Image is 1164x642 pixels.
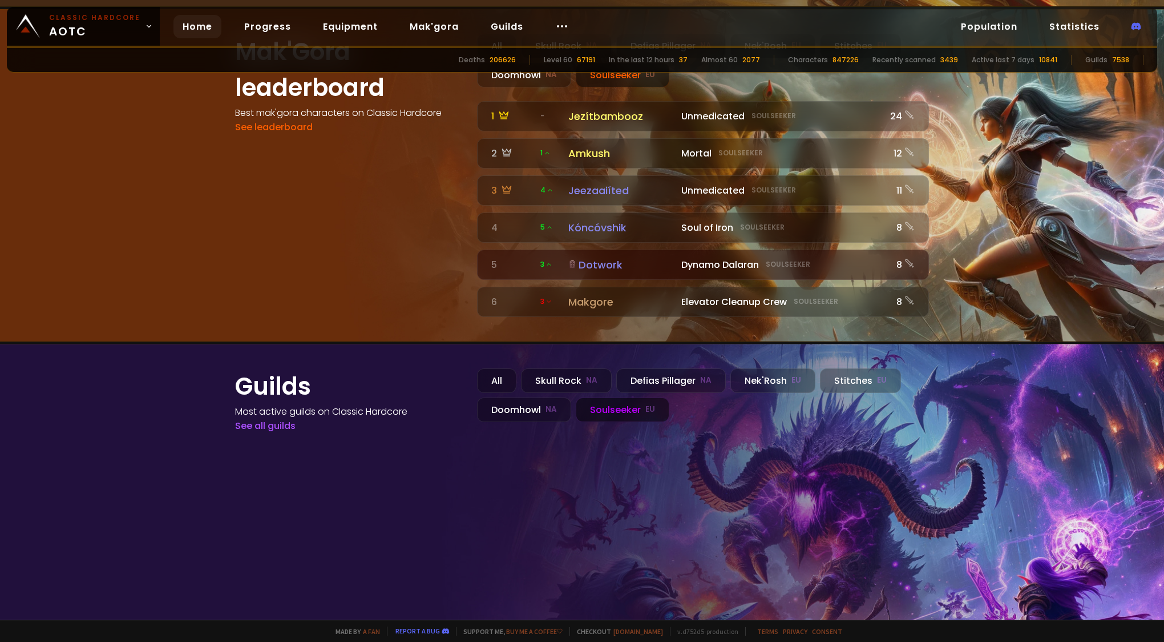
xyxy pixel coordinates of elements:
[540,222,553,232] span: 5
[1085,55,1108,65] div: Guilds
[670,627,738,636] span: v. d752d5 - production
[395,627,440,635] a: Report a bug
[700,375,712,386] small: NA
[820,368,901,393] div: Stitches
[751,111,796,121] small: Soulseeker
[613,627,663,636] a: [DOMAIN_NAME]
[681,183,878,198] div: Unmedicated
[456,627,563,636] span: Support me,
[477,138,929,168] a: 2 1AmkushMortalSoulseeker12
[545,69,557,81] small: NA
[544,55,572,65] div: Level 60
[681,220,878,235] div: Soul of Iron
[645,404,655,415] small: EU
[477,63,571,87] div: Doomhowl
[491,220,533,235] div: 4
[401,15,468,38] a: Mak'gora
[491,258,533,272] div: 5
[568,294,674,310] div: Makgore
[568,220,674,235] div: Kóncóvshik
[568,109,674,124] div: Jezítbambooz
[235,404,463,419] h4: Most active guilds on Classic Hardcore
[477,175,929,206] a: 3 4JeezaaiítedUnmedicatedSoulseeker11
[681,258,878,272] div: Dynamo Dalaran
[568,183,674,198] div: Jeezaaiíted
[314,15,387,38] a: Equipment
[477,212,929,243] a: 4 5KóncóvshikSoul of IronSoulseeker8
[681,146,878,160] div: Mortal
[616,368,726,393] div: Defias Pillager
[885,109,915,123] div: 24
[609,55,674,65] div: In the last 12 hours
[235,15,300,38] a: Progress
[681,109,878,123] div: Unmedicated
[757,627,778,636] a: Terms
[586,375,597,386] small: NA
[1112,55,1129,65] div: 7538
[477,398,571,422] div: Doomhowl
[477,250,929,280] a: 5 3DotworkDynamo DalaranSoulseeker8
[459,55,485,65] div: Deaths
[49,13,140,23] small: Classic Hardcore
[235,121,313,134] a: See leaderboard
[751,185,796,195] small: Soulseeker
[766,259,810,270] small: Soulseeker
[730,368,815,393] div: Nek'Rosh
[477,287,929,317] a: 6 3 MakgoreElevator Cleanup CrewSoulseeker8
[940,55,958,65] div: 3439
[791,375,801,386] small: EU
[885,295,915,309] div: 8
[1040,15,1109,38] a: Statistics
[540,296,552,307] span: 3
[645,69,655,81] small: EU
[521,368,612,393] div: Skull Rock
[568,146,674,161] div: Amkush
[740,222,785,232] small: Soulseeker
[576,63,669,87] div: Soulseeker
[885,183,915,198] div: 11
[832,55,859,65] div: 847226
[576,398,669,422] div: Soulseeker
[885,258,915,272] div: 8
[742,55,760,65] div: 2077
[491,109,533,123] div: 1
[490,55,516,65] div: 206626
[885,146,915,160] div: 12
[363,627,380,636] a: a fan
[477,368,516,393] div: All
[812,627,842,636] a: Consent
[681,295,878,309] div: Elevator Cleanup Crew
[569,627,663,636] span: Checkout
[952,15,1026,38] a: Population
[49,13,140,40] span: AOTC
[872,55,936,65] div: Recently scanned
[7,7,160,46] a: Classic HardcoreAOTC
[545,404,557,415] small: NA
[885,220,915,235] div: 8
[235,368,463,404] h1: Guilds
[506,627,563,636] a: Buy me a coffee
[540,185,553,195] span: 4
[235,419,296,432] a: See all guilds
[540,259,552,270] span: 3
[877,375,887,386] small: EU
[491,295,533,309] div: 6
[577,55,595,65] div: 67191
[329,627,380,636] span: Made by
[482,15,532,38] a: Guilds
[235,106,463,120] h4: Best mak'gora characters on Classic Hardcore
[568,257,674,272] div: Dotwork
[679,55,688,65] div: 37
[540,148,551,158] span: 1
[477,101,929,131] a: 1 -JezítbamboozUnmedicatedSoulseeker24
[718,148,763,158] small: Soulseeker
[788,55,828,65] div: Characters
[972,55,1034,65] div: Active last 7 days
[491,146,533,160] div: 2
[794,296,838,307] small: Soulseeker
[701,55,738,65] div: Almost 60
[1039,55,1057,65] div: 10841
[491,183,533,198] div: 3
[173,15,221,38] a: Home
[540,111,544,121] span: -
